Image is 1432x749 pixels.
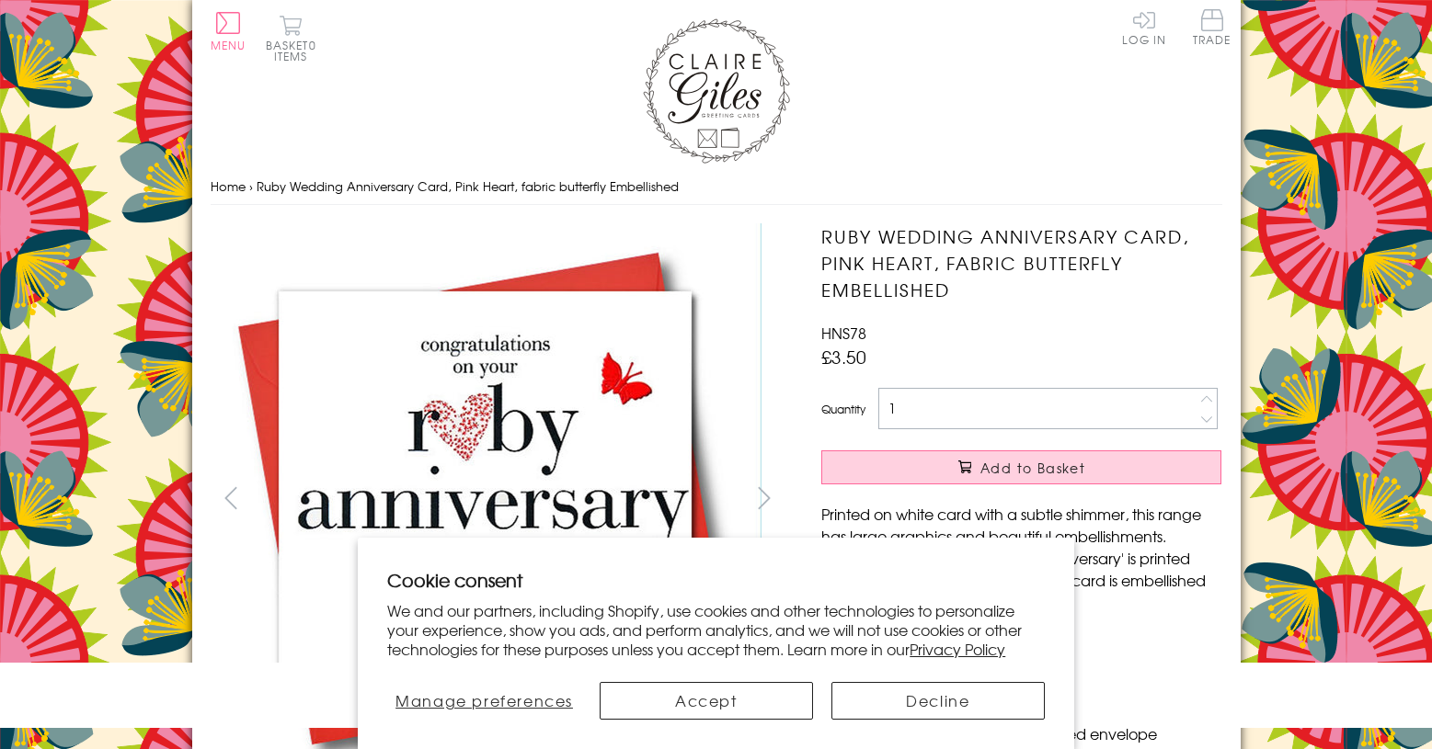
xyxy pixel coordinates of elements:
[821,401,865,417] label: Quantity
[249,177,253,195] span: ›
[387,601,1045,658] p: We and our partners, including Shopify, use cookies and other technologies to personalize your ex...
[821,344,866,369] span: £3.50
[821,450,1221,484] button: Add to Basket
[274,37,316,64] span: 0 items
[643,18,790,164] img: Claire Giles Greetings Cards
[980,459,1085,477] span: Add to Basket
[211,477,252,518] button: prev
[831,682,1045,720] button: Decline
[211,168,1222,206] nav: breadcrumbs
[257,177,679,195] span: Ruby Wedding Anniversary Card, Pink Heart, fabric butterfly Embellished
[821,322,866,344] span: HNS78
[821,503,1221,613] p: Printed on white card with a subtle shimmer, this range has large graphics and beautiful embellis...
[600,682,813,720] button: Accept
[387,567,1045,593] h2: Cookie consent
[211,37,246,53] span: Menu
[211,12,246,51] button: Menu
[821,223,1221,302] h1: Ruby Wedding Anniversary Card, Pink Heart, fabric butterfly Embellished
[395,689,573,711] span: Manage preferences
[910,638,1005,660] a: Privacy Policy
[211,177,246,195] a: Home
[1122,9,1166,45] a: Log In
[387,682,581,720] button: Manage preferences
[1193,9,1232,49] a: Trade
[743,477,785,518] button: next
[1193,9,1232,45] span: Trade
[266,15,316,62] button: Basket0 items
